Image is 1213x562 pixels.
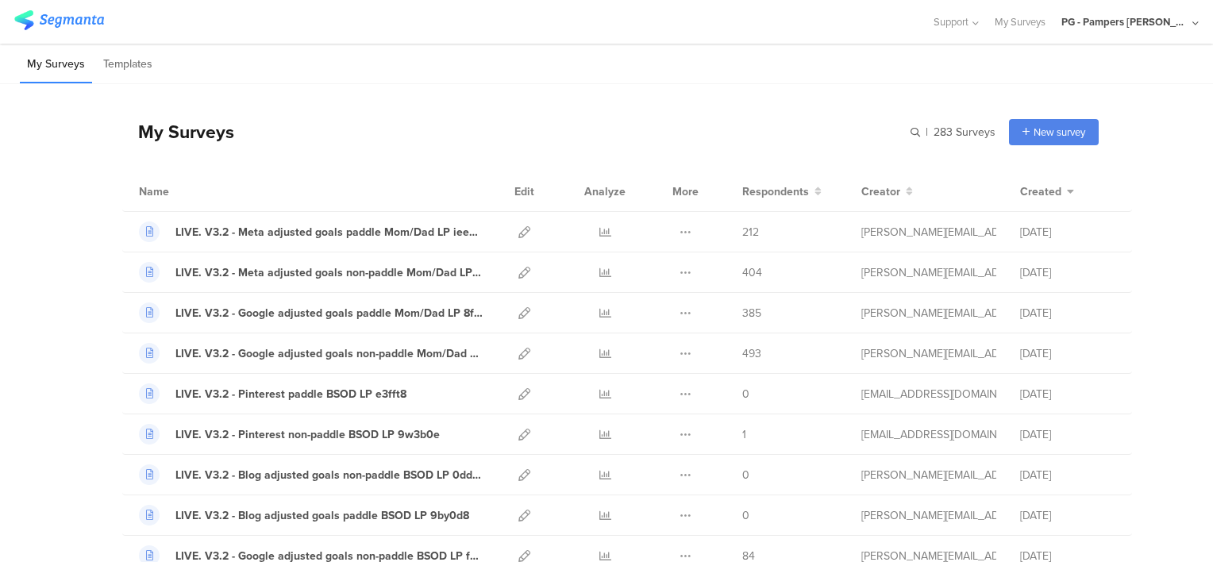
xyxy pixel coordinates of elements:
div: More [668,171,703,211]
img: segmanta logo [14,10,104,30]
a: LIVE. V3.2 - Blog adjusted goals paddle BSOD LP 9by0d8 [139,505,469,525]
div: Edit [507,171,541,211]
div: [DATE] [1020,467,1115,483]
div: LIVE. V3.2 - Google adjusted goals non-paddle Mom/Dad LP 42vc37 [175,345,483,362]
div: [DATE] [1020,426,1115,443]
span: New survey [1034,125,1085,140]
div: aguiar.s@pg.com [861,467,996,483]
span: Created [1020,183,1061,200]
span: 0 [742,386,749,402]
div: aguiar.s@pg.com [861,224,996,241]
div: [DATE] [1020,345,1115,362]
div: LIVE. V3.2 - Blog adjusted goals non-paddle BSOD LP 0dd60g [175,467,483,483]
a: LIVE. V3.2 - Meta adjusted goals paddle Mom/Dad LP iee78e [139,221,483,242]
span: 283 Surveys [934,124,995,140]
span: Support [934,14,968,29]
button: Created [1020,183,1074,200]
span: Creator [861,183,900,200]
div: [DATE] [1020,305,1115,321]
div: LIVE. V3.2 - Meta adjusted goals paddle Mom/Dad LP iee78e [175,224,483,241]
div: hougui.yh.1@pg.com [861,386,996,402]
div: Analyze [581,171,629,211]
div: aguiar.s@pg.com [861,305,996,321]
span: 404 [742,264,762,281]
span: 212 [742,224,759,241]
a: LIVE. V3.2 - Meta adjusted goals non-paddle Mom/Dad LP afxe35 [139,262,483,283]
span: 385 [742,305,761,321]
div: hougui.yh.1@pg.com [861,426,996,443]
div: LIVE. V3.2 - Meta adjusted goals non-paddle Mom/Dad LP afxe35 [175,264,483,281]
a: LIVE. V3.2 - Google adjusted goals paddle Mom/Dad LP 8fx90a [139,302,483,323]
div: aguiar.s@pg.com [861,507,996,524]
div: LIVE. V3.2 - Blog adjusted goals paddle BSOD LP 9by0d8 [175,507,469,524]
a: LIVE. V3.2 - Pinterest non-paddle BSOD LP 9w3b0e [139,424,440,445]
li: Templates [96,46,160,83]
div: My Surveys [122,118,234,145]
div: [DATE] [1020,507,1115,524]
div: LIVE. V3.2 - Google adjusted goals paddle Mom/Dad LP 8fx90a [175,305,483,321]
div: aguiar.s@pg.com [861,264,996,281]
a: LIVE. V3.2 - Blog adjusted goals non-paddle BSOD LP 0dd60g [139,464,483,485]
div: LIVE. V3.2 - Pinterest non-paddle BSOD LP 9w3b0e [175,426,440,443]
div: [DATE] [1020,386,1115,402]
span: 0 [742,467,749,483]
button: Creator [861,183,913,200]
span: 1 [742,426,746,443]
div: [DATE] [1020,264,1115,281]
button: Respondents [742,183,822,200]
div: [DATE] [1020,224,1115,241]
div: Name [139,183,234,200]
div: PG - Pampers [PERSON_NAME] [1061,14,1188,29]
div: LIVE. V3.2 - Pinterest paddle BSOD LP e3fft8 [175,386,406,402]
li: My Surveys [20,46,92,83]
span: 493 [742,345,761,362]
a: LIVE. V3.2 - Pinterest paddle BSOD LP e3fft8 [139,383,406,404]
a: LIVE. V3.2 - Google adjusted goals non-paddle Mom/Dad LP 42vc37 [139,343,483,364]
span: Respondents [742,183,809,200]
span: 0 [742,507,749,524]
span: | [923,124,930,140]
div: aguiar.s@pg.com [861,345,996,362]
